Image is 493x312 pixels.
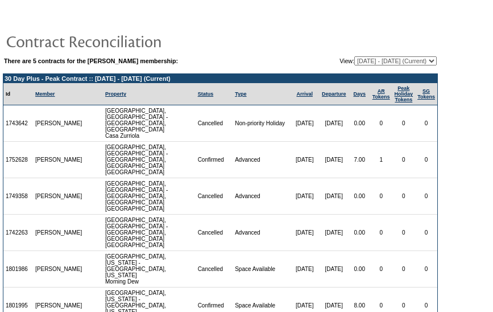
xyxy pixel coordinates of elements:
td: [DATE] [319,251,349,288]
td: 0.00 [349,215,370,251]
td: 0.00 [349,105,370,142]
td: Cancelled [196,215,233,251]
td: 1 [370,142,392,178]
td: 0 [415,105,437,142]
td: 0 [415,142,437,178]
a: SGTokens [417,88,435,100]
td: [GEOGRAPHIC_DATA], [GEOGRAPHIC_DATA] - [GEOGRAPHIC_DATA], [GEOGRAPHIC_DATA] [GEOGRAPHIC_DATA] [103,142,196,178]
td: 0 [392,105,416,142]
a: Days [353,91,366,97]
td: Confirmed [196,142,233,178]
td: Cancelled [196,178,233,215]
td: [GEOGRAPHIC_DATA], [GEOGRAPHIC_DATA] - [GEOGRAPHIC_DATA], [GEOGRAPHIC_DATA] [GEOGRAPHIC_DATA] [103,178,196,215]
td: [DATE] [319,142,349,178]
td: [DATE] [319,105,349,142]
td: Cancelled [196,105,233,142]
td: 0 [370,105,392,142]
td: 0 [392,142,416,178]
td: 0.00 [349,251,370,288]
td: Id [3,83,33,105]
td: Advanced [233,178,290,215]
td: 0 [370,215,392,251]
a: Arrival [296,91,313,97]
td: 7.00 [349,142,370,178]
td: 0 [392,251,416,288]
td: 0 [392,215,416,251]
td: 0 [370,178,392,215]
td: [PERSON_NAME] [33,105,85,142]
td: 0 [370,251,392,288]
td: [GEOGRAPHIC_DATA], [US_STATE] - [GEOGRAPHIC_DATA], [US_STATE] Morning Dew [103,251,196,288]
td: 1742263 [3,215,33,251]
td: 1749358 [3,178,33,215]
td: Advanced [233,215,290,251]
td: [PERSON_NAME] [33,215,85,251]
a: Departure [322,91,346,97]
td: 0.00 [349,178,370,215]
td: Non-priority Holiday [233,105,290,142]
a: Type [235,91,246,97]
td: 1752628 [3,142,33,178]
td: [DATE] [290,251,318,288]
td: Space Available [233,251,290,288]
a: Status [198,91,214,97]
td: 30 Day Plus - Peak Contract :: [DATE] - [DATE] (Current) [3,74,437,83]
a: Property [105,91,126,97]
a: Peak HolidayTokens [395,85,413,102]
img: pgTtlContractReconciliation.gif [6,30,233,52]
td: [DATE] [290,178,318,215]
td: [PERSON_NAME] [33,142,85,178]
td: 0 [415,215,437,251]
td: [PERSON_NAME] [33,178,85,215]
a: Member [35,91,55,97]
a: ARTokens [372,88,390,100]
td: [PERSON_NAME] [33,251,85,288]
td: [DATE] [290,215,318,251]
td: 0 [415,178,437,215]
td: Advanced [233,142,290,178]
td: [DATE] [319,215,349,251]
td: 1743642 [3,105,33,142]
td: 1801986 [3,251,33,288]
td: [GEOGRAPHIC_DATA], [GEOGRAPHIC_DATA] - [GEOGRAPHIC_DATA], [GEOGRAPHIC_DATA] Casa Zurriola [103,105,196,142]
td: 0 [392,178,416,215]
td: 0 [415,251,437,288]
b: There are 5 contracts for the [PERSON_NAME] membership: [4,58,178,64]
td: View: [282,56,437,65]
td: Cancelled [196,251,233,288]
td: [GEOGRAPHIC_DATA], [GEOGRAPHIC_DATA] - [GEOGRAPHIC_DATA], [GEOGRAPHIC_DATA] [GEOGRAPHIC_DATA] [103,215,196,251]
td: [DATE] [290,105,318,142]
td: [DATE] [290,142,318,178]
td: [DATE] [319,178,349,215]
